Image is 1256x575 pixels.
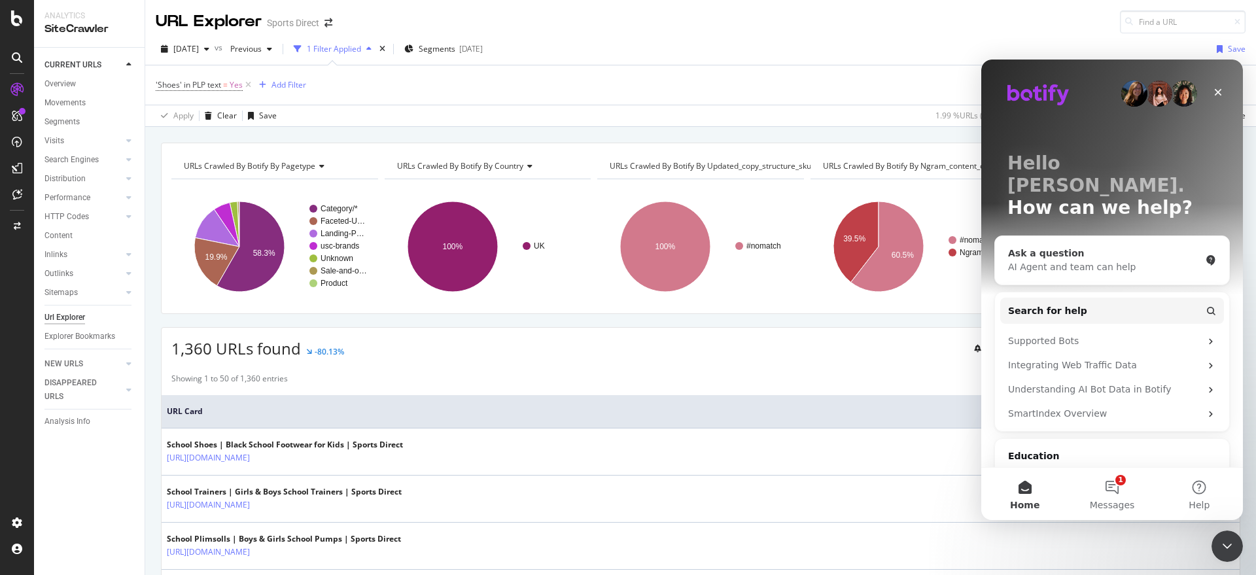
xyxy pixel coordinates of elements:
[44,10,134,22] div: Analytics
[223,79,228,90] span: =
[259,110,277,121] div: Save
[44,115,80,129] div: Segments
[655,242,676,251] text: 100%
[44,77,76,91] div: Overview
[44,248,122,262] a: Inlinks
[44,267,73,281] div: Outlinks
[892,251,914,260] text: 60.5%
[156,79,221,90] span: 'Shoes' in PLP text
[44,357,122,371] a: NEW URLS
[156,10,262,33] div: URL Explorer
[167,451,250,464] a: [URL][DOMAIN_NAME]
[44,58,101,72] div: CURRENT URLS
[397,160,523,171] span: URLs Crawled By Botify By country
[44,357,83,371] div: NEW URLS
[1120,10,1246,33] input: Find a URL
[167,498,250,512] a: [URL][DOMAIN_NAME]
[230,76,243,94] span: Yes
[156,105,194,126] button: Apply
[321,217,365,226] text: Faceted-U…
[184,160,315,171] span: URLs Crawled By Botify By pagetype
[44,229,73,243] div: Content
[44,415,90,428] div: Analysis Info
[243,105,277,126] button: Save
[315,346,344,357] div: -80.13%
[225,43,262,54] span: Previous
[44,248,67,262] div: Inlinks
[44,415,135,428] a: Analysis Info
[321,204,358,213] text: Category/*
[459,43,483,54] div: [DATE]
[394,156,580,177] h4: URLs Crawled By Botify By country
[307,43,361,54] div: 1 Filter Applied
[843,234,865,243] text: 39.5%
[44,134,122,148] a: Visits
[205,253,227,262] text: 19.9%
[1212,531,1243,562] iframe: Intercom live chat
[534,241,545,251] text: UK
[399,39,488,60] button: Segments[DATE]
[44,77,135,91] a: Overview
[385,190,591,304] svg: A chart.
[321,279,348,288] text: Product
[44,115,135,129] a: Segments
[44,172,86,186] div: Distribution
[171,190,378,304] svg: A chart.
[217,110,237,121] div: Clear
[1228,43,1246,54] div: Save
[746,241,781,251] text: #nomatch
[1212,39,1246,60] button: Save
[167,406,1225,417] span: URL Card
[44,22,134,37] div: SiteCrawler
[173,110,194,121] div: Apply
[44,286,122,300] a: Sitemaps
[167,546,250,559] a: [URL][DOMAIN_NAME]
[167,533,401,545] div: School Plimsolls | Boys & Girls School Pumps | Sports Direct
[321,266,367,275] text: Sale-and-o…
[823,160,1001,171] span: URLs Crawled By Botify By ngram_content_check
[271,79,306,90] div: Add Filter
[597,190,804,304] div: A chart.
[44,172,122,186] a: Distribution
[44,210,89,224] div: HTTP Codes
[44,330,115,343] div: Explorer Bookmarks
[171,338,301,359] span: 1,360 URLs found
[960,248,1005,257] text: Ngram_Co…
[225,39,277,60] button: Previous
[44,229,135,243] a: Content
[442,242,462,251] text: 100%
[44,153,99,167] div: Search Engines
[44,210,122,224] a: HTTP Codes
[935,110,1021,121] div: 1.99 % URLs ( 1K on 68K )
[288,39,377,60] button: 1 Filter Applied
[44,376,122,404] a: DISAPPEARED URLS
[324,18,332,27] div: arrow-right-arrow-left
[44,311,135,324] a: Url Explorer
[981,60,1243,520] iframe: Intercom live chat
[253,249,275,258] text: 58.3%
[811,190,1017,304] svg: A chart.
[321,254,353,263] text: Unknown
[44,286,78,300] div: Sitemaps
[44,96,86,110] div: Movements
[44,58,122,72] a: CURRENT URLS
[171,373,288,389] div: Showing 1 to 50 of 1,360 entries
[820,156,1020,177] h4: URLs Crawled By Botify By ngram_content_check
[215,42,225,53] span: vs
[44,311,85,324] div: Url Explorer
[267,16,319,29] div: Sports Direct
